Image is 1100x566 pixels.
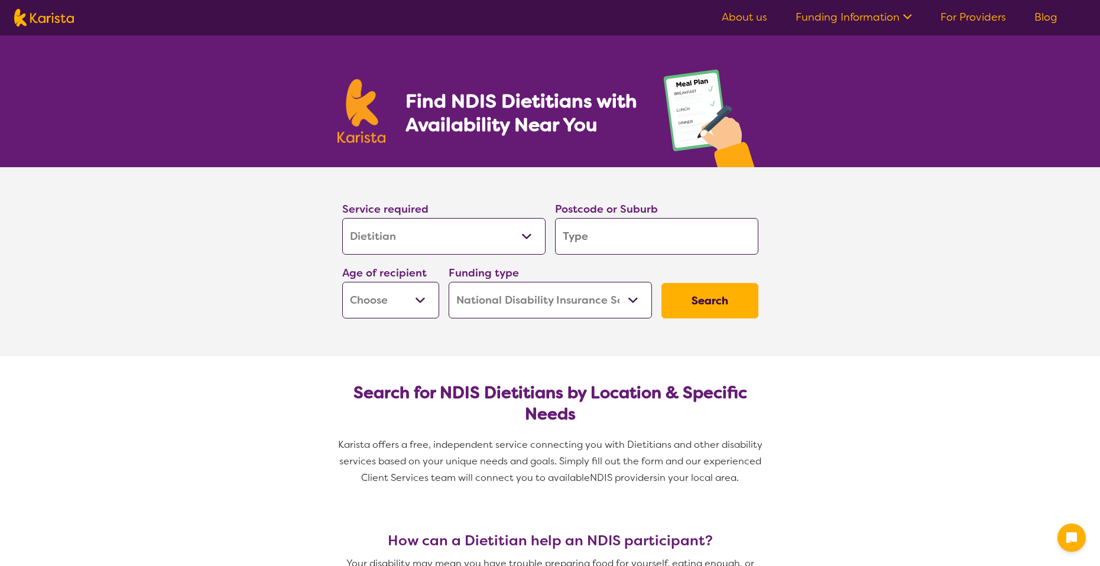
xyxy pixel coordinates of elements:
[14,9,74,27] img: Karista logo
[660,64,763,167] img: dietitian
[342,266,427,280] label: Age of recipient
[722,10,767,24] a: About us
[590,471,612,484] span: NDIS
[1034,10,1057,24] a: Blog
[338,438,765,484] span: Karista offers a free, independent service connecting you with Dietitians and other disability se...
[342,202,429,216] label: Service required
[405,89,639,136] h1: Find NDIS Dietitians with Availability Near You
[555,202,658,216] label: Postcode or Suburb
[352,382,749,425] h2: Search for NDIS Dietitians by Location & Specific Needs
[657,471,739,484] span: in your local area.
[615,471,657,484] span: providers
[338,79,386,143] img: Karista logo
[338,532,763,549] h3: How can a Dietitian help an NDIS participant?
[449,266,519,280] label: Funding type
[661,283,758,318] button: Search
[555,218,758,255] input: Type
[796,10,912,24] a: Funding Information
[940,10,1006,24] a: For Providers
